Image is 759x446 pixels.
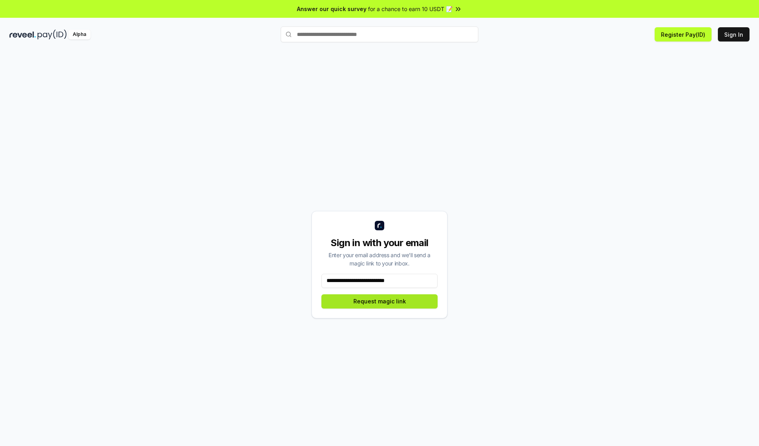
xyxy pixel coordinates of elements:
div: Alpha [68,30,91,40]
img: reveel_dark [9,30,36,40]
button: Request magic link [321,294,438,309]
img: logo_small [375,221,384,230]
div: Enter your email address and we’ll send a magic link to your inbox. [321,251,438,267]
span: Answer our quick survey [297,5,366,13]
img: pay_id [38,30,67,40]
span: for a chance to earn 10 USDT 📝 [368,5,453,13]
button: Register Pay(ID) [655,27,712,41]
div: Sign in with your email [321,237,438,249]
button: Sign In [718,27,750,41]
